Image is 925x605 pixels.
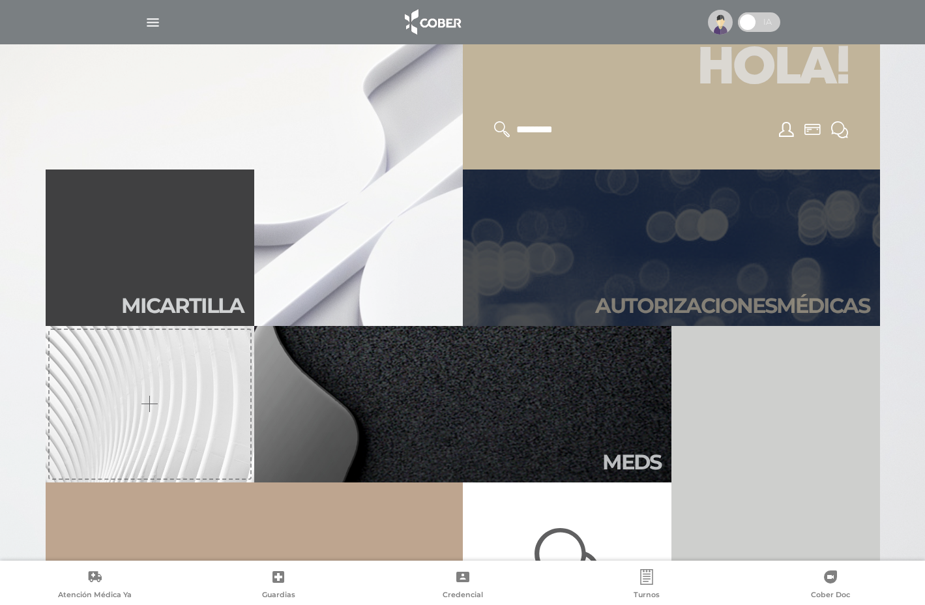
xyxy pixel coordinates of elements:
span: Cober Doc [811,590,850,602]
a: Guardias [186,569,370,602]
a: Meds [254,326,671,482]
img: profile-placeholder.svg [708,10,733,35]
a: Autorizacionesmédicas [463,170,880,326]
span: Guardias [262,590,295,602]
h1: Hola! [478,33,864,106]
img: logo_cober_home-white.png [398,7,466,38]
a: Turnos [555,569,739,602]
span: Turnos [634,590,660,602]
span: Atención Médica Ya [58,590,132,602]
img: Cober_menu-lines-white.svg [145,14,161,31]
a: Micartilla [46,170,254,326]
a: Cober Doc [739,569,922,602]
h2: Mi car tilla [121,293,244,318]
h2: Autori zaciones médicas [595,293,870,318]
a: Credencial [370,569,554,602]
span: Credencial [443,590,483,602]
a: Atención Médica Ya [3,569,186,602]
h2: Meds [602,450,661,475]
